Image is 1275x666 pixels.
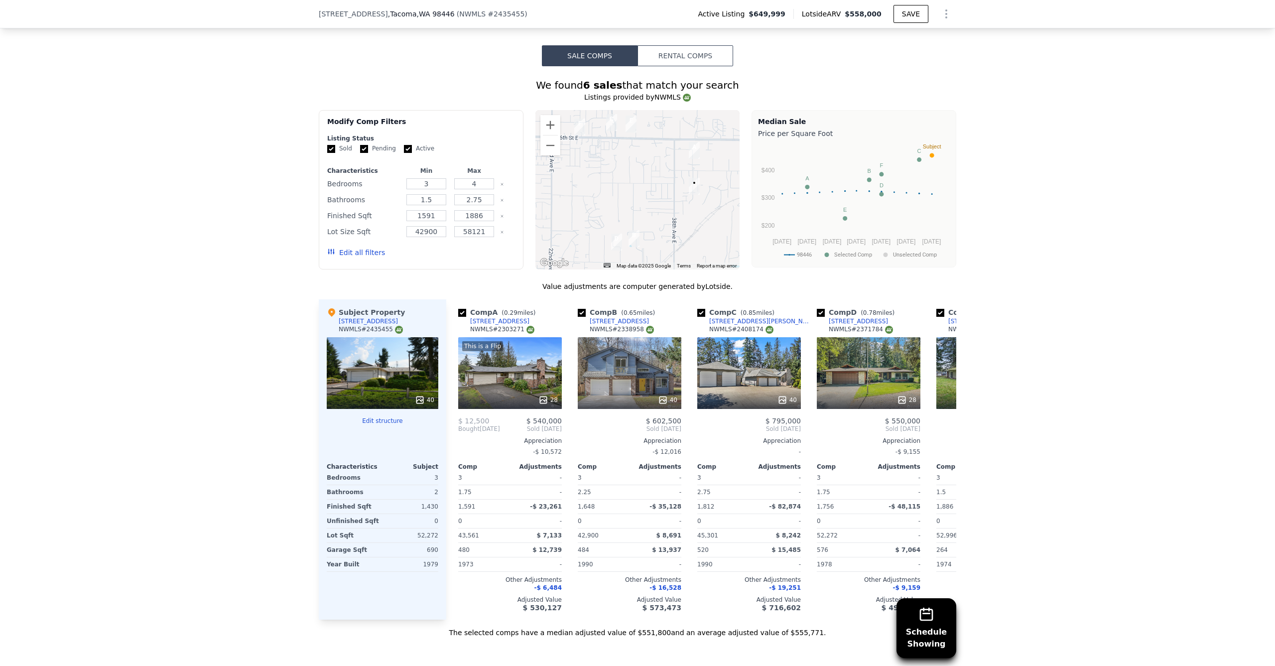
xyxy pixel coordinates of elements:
[758,140,950,265] svg: A chart.
[697,532,718,539] span: 45,301
[871,514,920,528] div: -
[327,209,400,223] div: Finished Sqft
[512,485,562,499] div: -
[642,604,681,612] span: $ 573,473
[626,116,637,133] div: 17506 32nd Ave E
[512,514,562,528] div: -
[817,437,920,445] div: Appreciation
[327,514,381,528] div: Unfinished Sqft
[327,543,381,557] div: Garage Sqft
[737,309,778,316] span: ( miles)
[652,448,681,455] span: -$ 12,016
[632,557,681,571] div: -
[697,263,737,268] a: Report a map error
[677,263,691,268] a: Terms (opens in new tab)
[697,485,747,499] div: 2.75
[542,45,637,66] button: Sale Comps
[698,9,749,19] span: Active Listing
[470,325,534,334] div: NWMLS # 2303271
[404,145,412,153] input: Active
[797,252,812,258] text: 98446
[578,518,582,525] span: 0
[871,529,920,542] div: -
[504,309,517,316] span: 0.29
[697,557,747,571] div: 1990
[327,144,352,153] label: Sold
[319,78,956,92] div: We found that match your search
[817,596,920,604] div: Adjusted Value
[948,317,1008,325] div: [STREET_ADDRESS]
[500,198,504,202] button: Clear
[578,317,649,325] a: [STREET_ADDRESS]
[384,557,438,571] div: 1979
[751,471,801,485] div: -
[882,604,920,612] span: $ 499,791
[885,326,893,334] img: NWMLS Logo
[384,529,438,542] div: 52,272
[458,425,480,433] span: Bought
[893,252,937,258] text: Unselected Comp
[404,144,434,153] label: Active
[697,503,714,510] span: 1,812
[404,167,448,175] div: Min
[384,471,438,485] div: 3
[762,194,775,201] text: $300
[658,395,677,405] div: 40
[327,471,381,485] div: Bedrooms
[689,178,700,195] div: 18311 40th Ave E
[817,557,867,571] div: 1978
[936,425,1040,433] span: Sold [DATE]
[458,576,562,584] div: Other Adjustments
[500,230,504,234] button: Clear
[762,604,801,612] span: $ 716,602
[857,309,898,316] span: ( miles)
[649,503,681,510] span: -$ 35,128
[776,532,801,539] span: $ 8,242
[452,167,496,175] div: Max
[470,317,529,325] div: [STREET_ADDRESS]
[327,225,400,239] div: Lot Size Sqft
[637,45,733,66] button: Rental Comps
[771,546,801,553] span: $ 15,485
[697,596,801,604] div: Adjusted Value
[863,309,877,316] span: 0.78
[889,503,920,510] span: -$ 48,115
[646,417,681,425] span: $ 602,500
[845,10,882,18] span: $558,000
[384,514,438,528] div: 0
[590,325,654,334] div: NWMLS # 2338958
[632,471,681,485] div: -
[629,230,639,247] div: 18922 34th Ave E
[765,417,801,425] span: $ 795,000
[871,557,920,571] div: -
[617,309,659,316] span: ( miles)
[936,503,953,510] span: 1,886
[590,317,649,325] div: [STREET_ADDRESS]
[697,518,701,525] span: 0
[574,119,585,135] div: 2515 176th St E
[458,503,475,510] span: 1,591
[758,127,950,140] div: Price per Square Foot
[885,417,920,425] span: $ 550,000
[488,10,524,18] span: # 2435455
[897,238,916,245] text: [DATE]
[697,317,813,325] a: [STREET_ADDRESS][PERSON_NAME]
[578,463,630,471] div: Comp
[327,177,400,191] div: Bedrooms
[817,532,838,539] span: 52,272
[327,500,381,514] div: Finished Sqft
[936,596,1040,604] div: Adjusted Value
[327,167,400,175] div: Characteristics
[751,485,801,499] div: -
[769,503,801,510] span: -$ 82,874
[893,5,928,23] button: SAVE
[538,257,571,269] a: Open this area in Google Maps (opens a new window)
[936,307,1017,317] div: Comp E
[327,248,385,258] button: Edit all filters
[923,143,941,149] text: Subject
[817,576,920,584] div: Other Adjustments
[897,395,916,405] div: 28
[360,144,396,153] label: Pending
[646,326,654,334] img: NWMLS Logo
[458,532,479,539] span: 43,561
